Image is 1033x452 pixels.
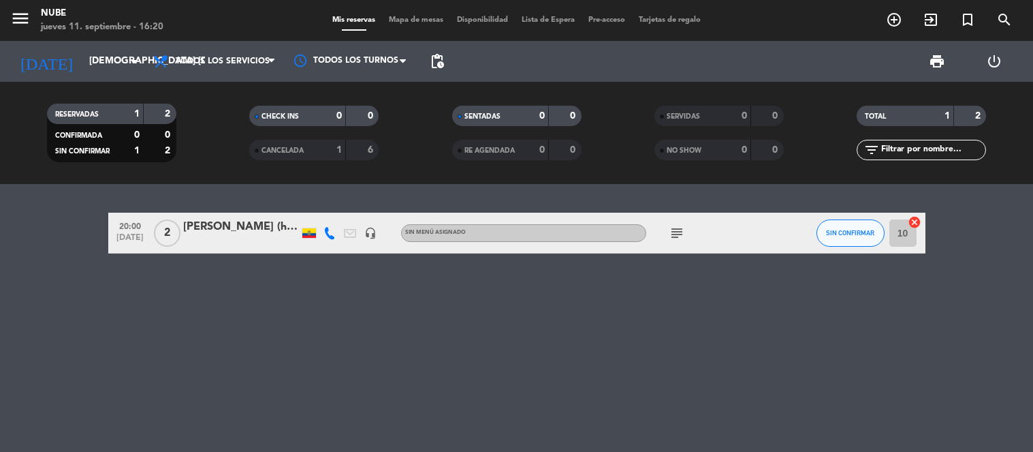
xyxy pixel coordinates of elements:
[41,7,163,20] div: Nube
[165,109,173,119] strong: 2
[923,12,939,28] i: exit_to_app
[165,130,173,140] strong: 0
[863,142,880,158] i: filter_list
[570,111,578,121] strong: 0
[382,16,450,24] span: Mapa de mesas
[183,218,299,236] div: [PERSON_NAME] (huesped)
[886,12,902,28] i: add_circle_outline
[667,113,700,120] span: SERVIDAS
[261,113,299,120] span: CHECK INS
[975,111,983,121] strong: 2
[368,111,376,121] strong: 0
[113,217,147,233] span: 20:00
[364,227,377,239] i: headset_mic
[134,146,140,155] strong: 1
[908,215,921,229] i: cancel
[336,145,342,155] strong: 1
[464,147,515,154] span: RE AGENDADA
[176,57,270,66] span: Todos los servicios
[113,233,147,249] span: [DATE]
[929,53,945,70] span: print
[816,220,885,247] button: SIN CONFIRMAR
[772,111,780,121] strong: 0
[10,8,31,29] i: menu
[450,16,515,24] span: Disponibilidad
[539,145,545,155] strong: 0
[667,147,701,154] span: NO SHOW
[368,145,376,155] strong: 6
[966,41,1023,82] div: LOG OUT
[429,53,445,70] span: pending_actions
[10,46,82,76] i: [DATE]
[632,16,708,24] span: Tarjetas de regalo
[772,145,780,155] strong: 0
[55,111,99,118] span: RESERVADAS
[10,8,31,33] button: menu
[515,16,582,24] span: Lista de Espera
[325,16,382,24] span: Mis reservas
[539,111,545,121] strong: 0
[55,148,110,155] span: SIN CONFIRMAR
[134,109,140,119] strong: 1
[826,229,874,237] span: SIN CONFIRMAR
[669,225,685,241] i: subject
[996,12,1013,28] i: search
[570,145,578,155] strong: 0
[742,145,747,155] strong: 0
[582,16,632,24] span: Pre-acceso
[959,12,976,28] i: turned_in_not
[742,111,747,121] strong: 0
[165,146,173,155] strong: 2
[865,113,886,120] span: TOTAL
[55,132,102,139] span: CONFIRMADA
[944,111,950,121] strong: 1
[127,53,143,70] i: arrow_drop_down
[261,147,304,154] span: CANCELADA
[154,220,180,247] span: 2
[336,111,342,121] strong: 0
[41,20,163,34] div: jueves 11. septiembre - 16:20
[986,53,1002,70] i: power_settings_new
[880,142,985,157] input: Filtrar por nombre...
[464,113,500,120] span: SENTADAS
[134,130,140,140] strong: 0
[405,230,466,235] span: Sin menú asignado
